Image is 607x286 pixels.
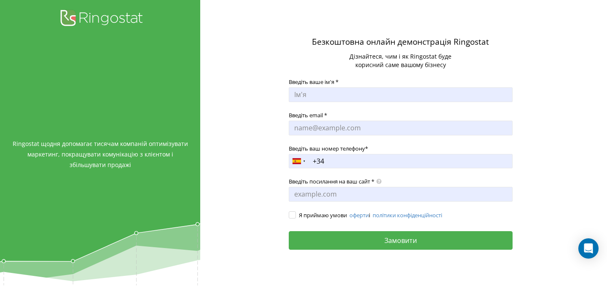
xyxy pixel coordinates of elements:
[369,211,370,219] span: і
[373,211,442,219] a: політики конфіденційності
[349,52,451,69] span: Дізнайтеся, чим і як Ringostat буде корисний саме вашому бізнесу
[289,87,512,102] input: Ім'я
[349,211,369,219] a: оферти
[289,178,370,185] span: Введіть посилання на ваш сайт
[8,138,192,170] span: Ringostat щодня допомагає тисячам компаній оптимізувати маркетинг, покращувати комунікацію з кліє...
[289,154,512,168] input: +34 612 34 56 78
[289,154,309,168] div: Spain (España): +34
[289,78,334,86] span: Введіть ваше ім'я
[312,36,489,47] span: Безкоштовна онлайн демонстрація Ringostat
[289,231,512,250] button: Замовити
[578,238,599,259] div: Open Intercom Messenger
[289,111,323,119] span: Введіть email
[289,187,512,202] input: example.com
[384,236,417,245] span: Замовити
[299,211,347,219] span: Я приймаю умови
[289,145,365,152] span: Введіть ваш номер телефону
[289,121,512,135] input: name@example.com
[58,8,142,29] img: Ringostat logo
